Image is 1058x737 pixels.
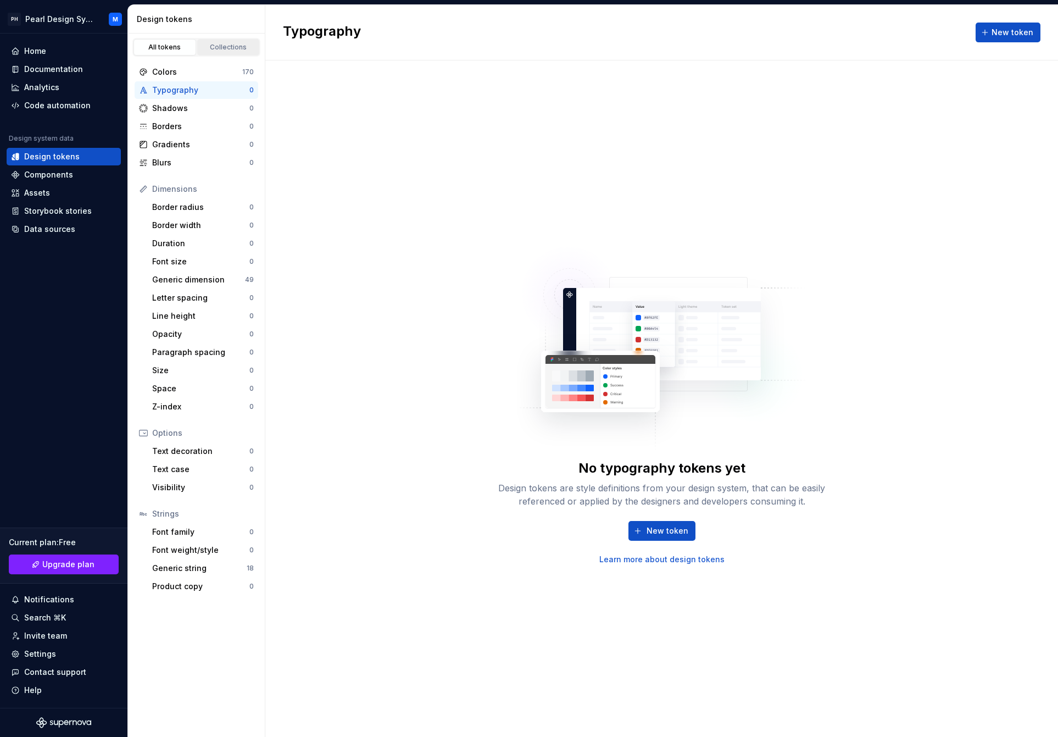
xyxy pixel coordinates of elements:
svg: Supernova Logo [36,717,91,728]
div: 0 [249,86,254,95]
span: New token [647,525,688,536]
a: Storybook stories [7,202,121,220]
div: Generic string [152,563,247,574]
div: 0 [249,402,254,411]
div: Design system data [9,134,74,143]
button: New token [628,521,695,541]
div: Blurs [152,157,249,168]
a: Opacity0 [148,325,258,343]
div: Data sources [24,224,75,235]
div: 0 [249,582,254,591]
a: Font family0 [148,523,258,541]
a: Data sources [7,220,121,238]
div: Opacity [152,329,249,340]
button: New token [976,23,1040,42]
a: Z-index0 [148,398,258,415]
div: 0 [249,221,254,230]
div: 170 [242,68,254,76]
a: Shadows0 [135,99,258,117]
a: Font weight/style0 [148,541,258,559]
a: Size0 [148,362,258,379]
a: Settings [7,645,121,663]
a: Upgrade plan [9,555,119,574]
div: 0 [249,257,254,266]
div: Letter spacing [152,292,249,303]
button: Help [7,681,121,699]
div: Border radius [152,202,249,213]
a: Documentation [7,60,121,78]
button: PHPearl Design SystemM [2,7,125,31]
div: 0 [249,203,254,212]
a: Visibility0 [148,479,258,496]
div: Colors [152,67,242,77]
div: Help [24,685,42,696]
a: Generic dimension49 [148,271,258,289]
div: Line height [152,311,249,322]
div: 0 [249,483,254,492]
a: Border radius0 [148,198,258,216]
a: Invite team [7,627,121,645]
a: Home [7,42,121,60]
a: Design tokens [7,148,121,165]
div: Design tokens [137,14,260,25]
a: Colors170 [135,63,258,81]
div: PH [8,13,21,26]
div: All tokens [137,43,192,52]
div: Borders [152,121,249,132]
div: No typography tokens yet [578,459,745,477]
div: Invite team [24,630,67,641]
div: Product copy [152,581,249,592]
a: Code automation [7,97,121,114]
div: 0 [249,140,254,149]
a: Components [7,166,121,184]
div: Strings [152,508,254,519]
div: Size [152,365,249,376]
div: Dimensions [152,184,254,195]
a: Product copy0 [148,578,258,595]
div: Home [24,46,46,57]
a: Blurs0 [135,154,258,171]
div: 0 [249,104,254,113]
div: 18 [247,564,254,573]
a: Generic string18 [148,559,258,577]
div: Design tokens are style definitions from your design system, that can be easily referenced or app... [486,481,838,508]
div: 0 [249,447,254,456]
a: Line height0 [148,307,258,325]
div: Space [152,383,249,394]
div: Collections [201,43,256,52]
a: Font size0 [148,253,258,270]
div: Text decoration [152,446,249,457]
div: Shadows [152,103,249,114]
div: M [113,15,118,24]
div: Options [152,428,254,439]
div: Storybook stories [24,206,92,217]
div: 0 [249,122,254,131]
div: 0 [249,546,254,555]
a: Gradients0 [135,136,258,153]
div: 0 [249,366,254,375]
div: Assets [24,187,50,198]
div: 0 [249,293,254,302]
div: Font size [152,256,249,267]
div: Border width [152,220,249,231]
a: Border width0 [148,217,258,234]
span: Upgrade plan [42,559,94,570]
div: Settings [24,649,56,660]
a: Typography0 [135,81,258,99]
div: Search ⌘K [24,612,66,623]
a: Paragraph spacing0 [148,343,258,361]
div: Code automation [24,100,91,111]
div: 0 [249,465,254,474]
a: Space0 [148,380,258,397]
div: Paragraph spacing [152,347,249,358]
div: Notifications [24,594,74,605]
div: Duration [152,238,249,249]
button: Contact support [7,663,121,681]
a: Text case0 [148,461,258,478]
button: Search ⌘K [7,609,121,627]
div: 0 [249,312,254,320]
div: Text case [152,464,249,475]
span: New token [992,27,1033,38]
a: Borders0 [135,118,258,135]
